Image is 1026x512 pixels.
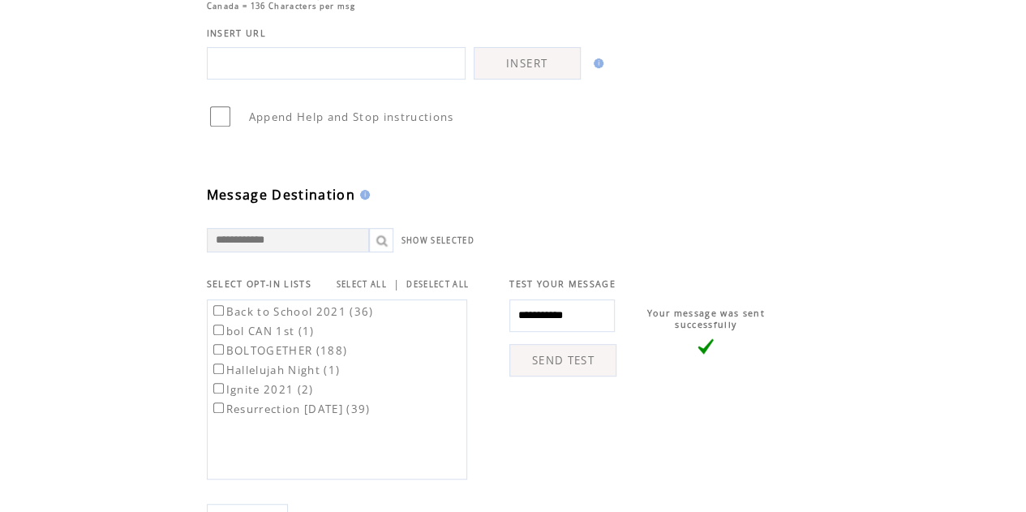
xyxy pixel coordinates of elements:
a: SELECT ALL [337,279,387,290]
label: Back to School 2021 (36) [210,304,374,319]
span: | [393,277,400,291]
span: TEST YOUR MESSAGE [509,278,616,290]
span: Your message was sent successfully [647,308,765,330]
a: INSERT [474,47,581,80]
span: Append Help and Stop instructions [249,110,454,124]
label: Hallelujah Night (1) [210,363,341,377]
input: Ignite 2021 (2) [213,383,224,394]
input: Resurrection [DATE] (39) [213,402,224,413]
span: Message Destination [207,186,355,204]
img: help.gif [355,190,370,200]
label: BOLTOGETHER (188) [210,343,348,358]
img: vLarge.png [698,338,714,355]
input: BOLTOGETHER (188) [213,344,224,355]
a: SHOW SELECTED [401,235,474,246]
label: Resurrection [DATE] (39) [210,402,371,416]
a: SEND TEST [509,344,616,376]
a: DESELECT ALL [406,279,469,290]
img: help.gif [589,58,603,68]
label: Ignite 2021 (2) [210,382,314,397]
label: bol CAN 1st (1) [210,324,315,338]
span: SELECT OPT-IN LISTS [207,278,311,290]
input: Hallelujah Night (1) [213,364,224,374]
input: bol CAN 1st (1) [213,325,224,335]
span: Canada = 136 Characters per msg [207,1,355,11]
input: Back to School 2021 (36) [213,305,224,316]
span: INSERT URL [207,28,266,39]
